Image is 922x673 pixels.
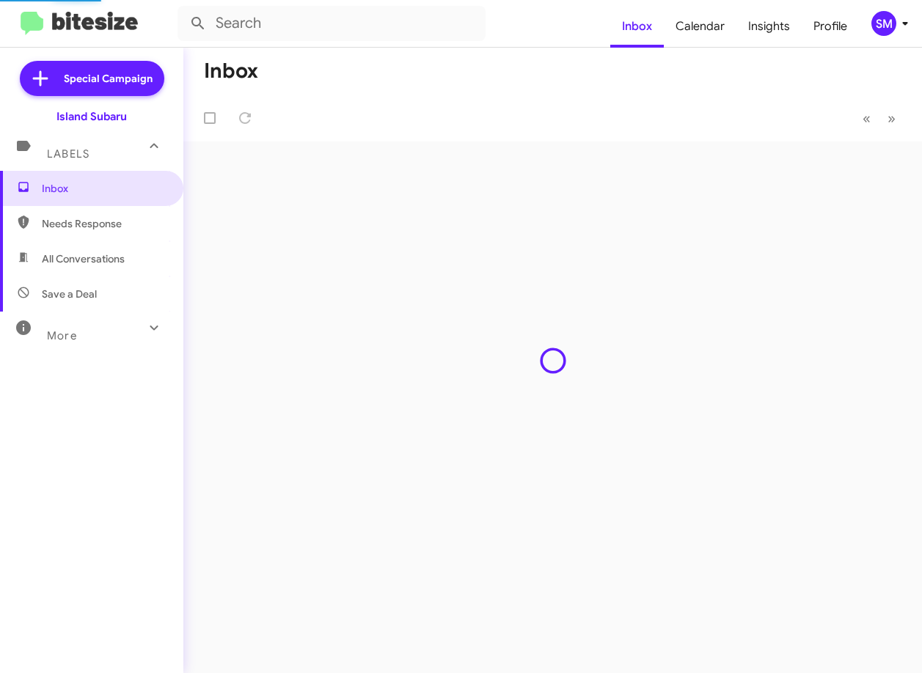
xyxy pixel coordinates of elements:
span: Needs Response [42,216,167,231]
span: All Conversations [42,251,125,266]
span: « [863,109,871,128]
span: Labels [47,147,89,161]
a: Profile [802,5,859,48]
h1: Inbox [204,59,258,83]
span: Inbox [42,181,167,196]
span: Save a Deal [42,287,97,301]
button: Next [879,103,904,133]
span: More [47,329,77,342]
a: Inbox [610,5,664,48]
div: SM [871,11,896,36]
div: Island Subaru [56,109,127,124]
nav: Page navigation example [855,103,904,133]
button: SM [859,11,906,36]
a: Calendar [664,5,736,48]
a: Insights [736,5,802,48]
span: Special Campaign [64,71,153,86]
button: Previous [854,103,879,133]
input: Search [178,6,486,41]
span: » [888,109,896,128]
a: Special Campaign [20,61,164,96]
